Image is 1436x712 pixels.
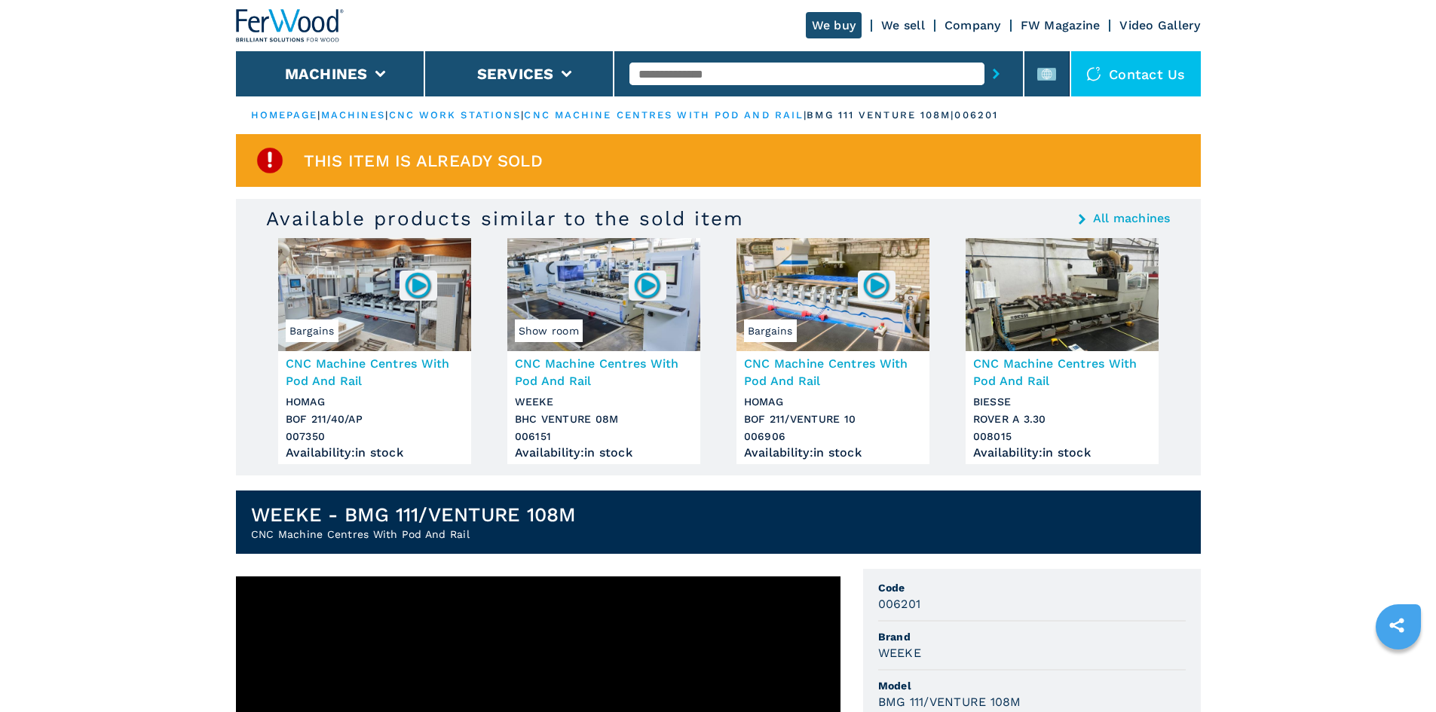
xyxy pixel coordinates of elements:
[286,449,464,457] div: Availability : in stock
[744,319,797,342] span: Bargains
[286,355,464,390] h3: CNC Machine Centres With Pod And Rail
[632,270,662,300] img: 006151
[1119,18,1200,32] a: Video Gallery
[266,206,744,231] h3: Available products similar to the sold item
[515,393,693,445] h3: WEEKE BHC VENTURE 08M 006151
[515,319,583,342] span: Show room
[507,238,700,464] a: CNC Machine Centres With Pod And Rail WEEKE BHC VENTURE 08MShow room006151CNC Machine Centres Wit...
[1021,18,1101,32] a: FW Magazine
[1071,51,1201,96] div: Contact us
[1086,66,1101,81] img: Contact us
[255,145,285,176] img: SoldProduct
[385,109,388,121] span: |
[736,238,929,351] img: CNC Machine Centres With Pod And Rail HOMAG BOF 211/VENTURE 10
[966,238,1159,464] a: CNC Machine Centres With Pod And Rail BIESSE ROVER A 3.30CNC Machine Centres With Pod And RailBIE...
[278,238,471,464] a: CNC Machine Centres With Pod And Rail HOMAG BOF 211/40/APBargains007350CNC Machine Centres With P...
[878,580,1186,595] span: Code
[1378,607,1416,644] a: sharethis
[945,18,1001,32] a: Company
[278,238,471,351] img: CNC Machine Centres With Pod And Rail HOMAG BOF 211/40/AP
[973,393,1151,445] h3: BIESSE ROVER A 3.30 008015
[515,449,693,457] div: Availability : in stock
[744,393,922,445] h3: HOMAG BOF 211/VENTURE 10 006906
[251,503,577,527] h1: WEEKE - BMG 111/VENTURE 108M
[878,678,1186,693] span: Model
[286,319,338,342] span: Bargains
[1093,212,1171,225] a: All machines
[251,109,318,121] a: HOMEPAGE
[389,109,522,121] a: cnc work stations
[744,355,922,390] h3: CNC Machine Centres With Pod And Rail
[285,65,368,83] button: Machines
[862,270,891,300] img: 006906
[321,109,386,121] a: machines
[403,270,433,300] img: 007350
[304,152,543,170] span: This item is already sold
[317,109,320,121] span: |
[507,238,700,351] img: CNC Machine Centres With Pod And Rail WEEKE BHC VENTURE 08M
[878,595,921,613] h3: 006201
[878,644,921,662] h3: WEEKE
[984,57,1008,91] button: submit-button
[251,527,577,542] h2: CNC Machine Centres With Pod And Rail
[521,109,524,121] span: |
[878,629,1186,644] span: Brand
[966,238,1159,351] img: CNC Machine Centres With Pod And Rail BIESSE ROVER A 3.30
[286,393,464,445] h3: HOMAG BOF 211/40/AP 007350
[973,449,1151,457] div: Availability : in stock
[744,449,922,457] div: Availability : in stock
[736,238,929,464] a: CNC Machine Centres With Pod And Rail HOMAG BOF 211/VENTURE 10Bargains006906CNC Machine Centres W...
[515,355,693,390] h3: CNC Machine Centres With Pod And Rail
[236,9,344,42] img: Ferwood
[524,109,804,121] a: cnc machine centres with pod and rail
[477,65,554,83] button: Services
[807,108,954,122] p: bmg 111 venture 108m |
[973,355,1151,390] h3: CNC Machine Centres With Pod And Rail
[954,108,998,122] p: 006201
[804,109,807,121] span: |
[878,693,1021,710] h3: BMG 111/VENTURE 108M
[881,18,925,32] a: We sell
[806,12,862,38] a: We buy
